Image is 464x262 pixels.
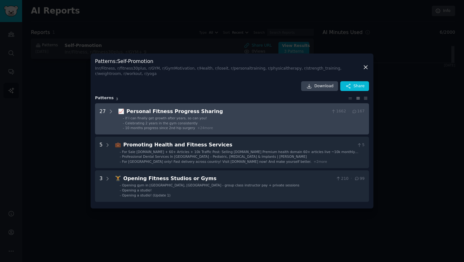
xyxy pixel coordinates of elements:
span: 5 [357,142,365,148]
div: - [120,193,121,197]
span: 3 [116,97,118,101]
span: Share [354,83,365,89]
span: Celebrating 2 years in the gym consistently [125,121,198,125]
span: 🏋️ [115,175,121,181]
span: 210 [336,176,348,182]
div: - [123,126,124,130]
div: - [120,159,121,164]
div: - [120,188,121,192]
span: · [348,109,349,114]
div: - [120,154,121,159]
span: Opening a studio! (Update 1) [122,193,170,197]
span: 10 months progress since 2nd hip surgery [125,126,195,130]
span: If I can finally get growth after years, so can you! [125,116,207,120]
span: 📈 [118,108,124,114]
span: + 2 more [313,160,327,163]
span: 99 [354,176,365,182]
div: In r/Fitness, r/fitness30plus, r/GYM, r/GymMotivation, r/Health, r/loseit, r/personaltraining, r/... [95,66,362,77]
div: Promoting Health and Fitness Services [123,141,354,149]
div: 5 [99,141,103,164]
div: - [120,183,121,187]
span: 1662 [331,109,346,114]
button: Share [340,81,369,91]
span: 💼 [115,142,121,148]
div: 3 [99,175,103,197]
div: Opening Fitness Studios or Gyms [123,175,334,183]
span: Professional Dental Services In [GEOGRAPHIC_DATA] – Pediatric, [MEDICAL_DATA] & Implants | [PERSO... [122,155,307,158]
div: 27 [99,108,106,130]
a: Download [301,81,338,91]
div: - [123,121,124,125]
span: · [351,176,352,182]
span: + 24 more [197,126,213,130]
span: For Sale [DOMAIN_NAME] + 60+ Articles + 10k Traffic Post: Selling [DOMAIN_NAME] Premium health do... [122,150,359,162]
span: 167 [352,109,365,114]
div: - [120,150,121,154]
span: Opening gym in [GEOGRAPHIC_DATA], [GEOGRAPHIC_DATA] - group class instructor pay + private sessions [122,183,300,187]
span: Pattern s [95,95,114,101]
div: Personal Fitness Progress Sharing [127,108,329,116]
span: For [GEOGRAPHIC_DATA] only! Fast delivery across country! Visit [DOMAIN_NAME] now! And make yours... [122,160,312,163]
span: Opening a studio! [122,188,152,192]
div: - [123,116,124,120]
span: Download [314,83,334,89]
h3: Patterns : Self-Promotion [95,58,362,77]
